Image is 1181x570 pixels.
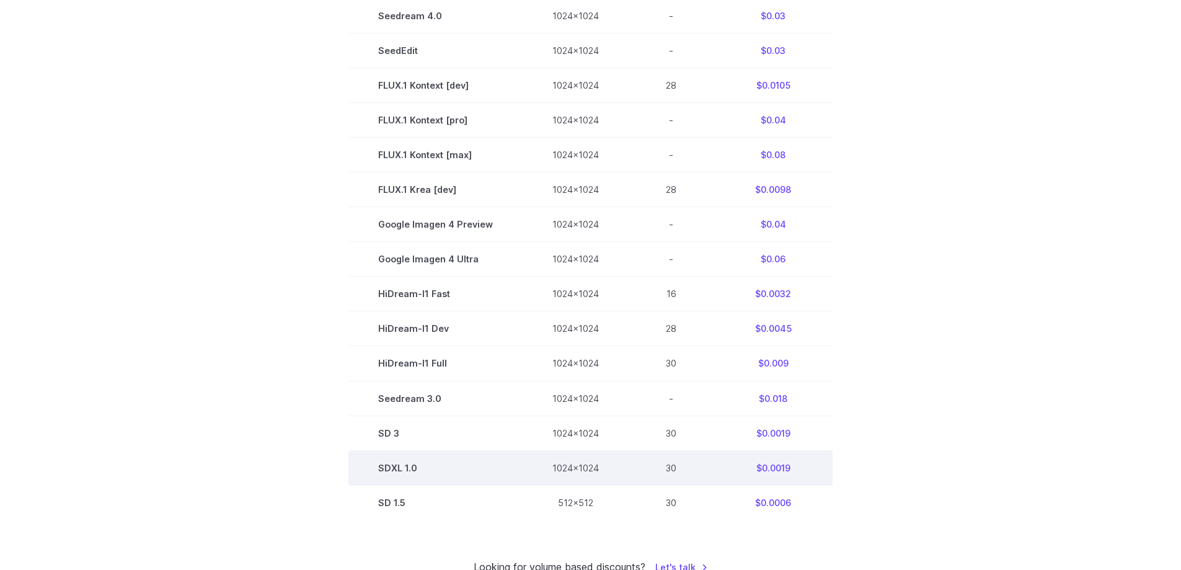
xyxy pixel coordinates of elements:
td: $0.0032 [714,277,833,311]
td: 1024x1024 [523,416,629,450]
td: HiDream-I1 Fast [348,277,523,311]
td: - [629,103,714,138]
td: 28 [629,172,714,207]
td: 30 [629,450,714,485]
td: 1024x1024 [523,68,629,103]
td: 1024x1024 [523,277,629,311]
td: SD 3 [348,416,523,450]
td: 30 [629,485,714,520]
td: $0.0019 [714,416,833,450]
td: SDXL 1.0 [348,450,523,485]
td: FLUX.1 Kontext [dev] [348,68,523,103]
td: 30 [629,416,714,450]
td: 1024x1024 [523,172,629,207]
td: SeedEdit [348,33,523,68]
td: Google Imagen 4 Preview [348,207,523,242]
td: - [629,138,714,172]
td: $0.0019 [714,450,833,485]
td: FLUX.1 Kontext [pro] [348,103,523,138]
td: - [629,207,714,242]
td: 28 [629,68,714,103]
td: 1024x1024 [523,450,629,485]
td: $0.06 [714,242,833,277]
td: 1024x1024 [523,207,629,242]
td: Google Imagen 4 Ultra [348,242,523,277]
td: 1024x1024 [523,138,629,172]
td: SD 1.5 [348,485,523,520]
td: 1024x1024 [523,346,629,381]
td: 1024x1024 [523,103,629,138]
td: 1024x1024 [523,33,629,68]
td: 16 [629,277,714,311]
td: 1024x1024 [523,242,629,277]
td: $0.04 [714,207,833,242]
td: HiDream-I1 Full [348,346,523,381]
td: $0.0105 [714,68,833,103]
td: 1024x1024 [523,381,629,416]
td: $0.0098 [714,172,833,207]
td: 512x512 [523,485,629,520]
td: $0.04 [714,103,833,138]
td: Seedream 3.0 [348,381,523,416]
td: - [629,242,714,277]
td: HiDream-I1 Dev [348,311,523,346]
td: FLUX.1 Kontext [max] [348,138,523,172]
td: FLUX.1 Krea [dev] [348,172,523,207]
td: 30 [629,346,714,381]
td: - [629,381,714,416]
td: $0.0045 [714,311,833,346]
td: - [629,33,714,68]
td: 1024x1024 [523,311,629,346]
td: $0.08 [714,138,833,172]
td: $0.0006 [714,485,833,520]
td: 28 [629,311,714,346]
td: $0.009 [714,346,833,381]
td: $0.018 [714,381,833,416]
td: $0.03 [714,33,833,68]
